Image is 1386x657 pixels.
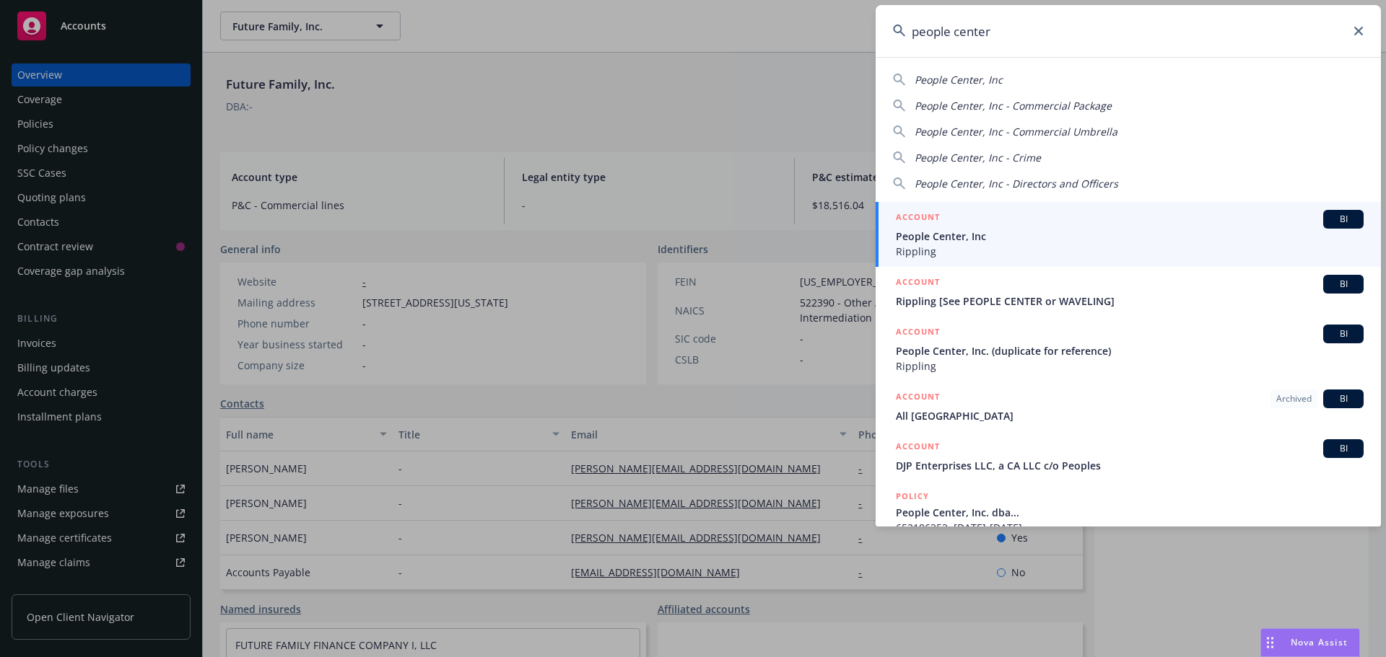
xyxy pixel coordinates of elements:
[1291,636,1348,648] span: Nova Assist
[876,267,1381,317] a: ACCOUNTBIRippling [See PEOPLE CENTER or WAVELING]
[1329,392,1358,405] span: BI
[896,489,929,503] h5: POLICY
[915,151,1041,164] span: People Center, Inc - Crime
[896,458,1364,473] span: DJP Enterprises LLC, a CA LLC c/o Peoples
[896,439,940,457] h5: ACCOUNT
[896,343,1364,358] span: People Center, Inc. (duplicate for reference)
[876,431,1381,481] a: ACCOUNTBIDJP Enterprises LLC, a CA LLC c/o Peoples
[915,73,1003,87] span: People Center, Inc
[896,229,1364,244] span: People Center, Inc
[1329,213,1358,226] span: BI
[896,505,1364,520] span: People Center, Inc. dba...
[1276,392,1312,405] span: Archived
[1261,629,1279,656] div: Drag to move
[915,99,1112,113] span: People Center, Inc - Commercial Package
[1329,442,1358,455] span: BI
[896,244,1364,259] span: Rippling
[915,125,1117,138] span: People Center, Inc - Commercial Umbrella
[896,408,1364,423] span: All [GEOGRAPHIC_DATA]
[876,481,1381,543] a: POLICYPeople Center, Inc. dba...652186353, [DATE]-[DATE]
[896,275,940,292] h5: ACCOUNT
[896,358,1364,374] span: Rippling
[896,294,1364,309] span: Rippling [See PEOPLE CENTER or WAVELING]
[1329,278,1358,291] span: BI
[876,202,1381,267] a: ACCOUNTBIPeople Center, IncRippling
[896,325,940,342] h5: ACCOUNT
[876,382,1381,431] a: ACCOUNTArchivedBIAll [GEOGRAPHIC_DATA]
[915,177,1118,190] span: People Center, Inc - Directors and Officers
[896,389,940,407] h5: ACCOUNT
[1329,327,1358,340] span: BI
[896,520,1364,535] span: 652186353, [DATE]-[DATE]
[1260,628,1360,657] button: Nova Assist
[896,210,940,227] h5: ACCOUNT
[876,317,1381,382] a: ACCOUNTBIPeople Center, Inc. (duplicate for reference)Rippling
[876,5,1381,57] input: Search...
